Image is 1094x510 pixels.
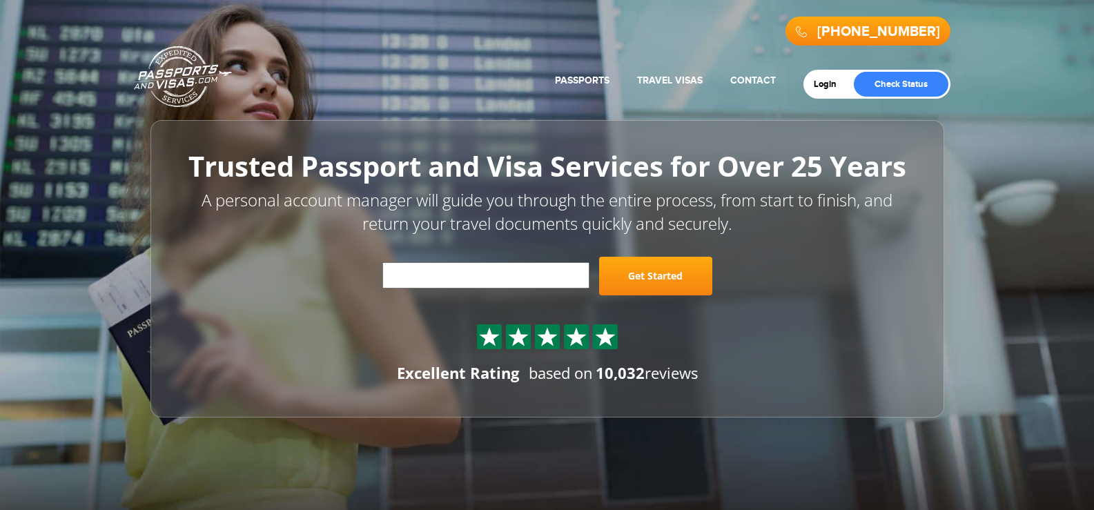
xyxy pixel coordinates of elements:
[596,362,698,383] span: reviews
[479,326,500,347] img: Sprite St
[182,188,913,236] p: A personal account manager will guide you through the entire process, from start to finish, and r...
[637,75,703,86] a: Travel Visas
[854,72,948,97] a: Check Status
[595,326,616,347] img: Sprite St
[537,326,558,347] img: Sprite St
[730,75,776,86] a: Contact
[529,362,593,383] span: based on
[134,46,232,108] a: Passports & [DOMAIN_NAME]
[596,362,645,383] strong: 10,032
[566,326,587,347] img: Sprite St
[599,257,712,295] a: Get Started
[508,326,529,347] img: Sprite St
[397,362,519,384] div: Excellent Rating
[817,23,940,40] a: [PHONE_NUMBER]
[555,75,609,86] a: Passports
[182,151,913,182] h1: Trusted Passport and Visa Services for Over 25 Years
[814,79,846,90] a: Login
